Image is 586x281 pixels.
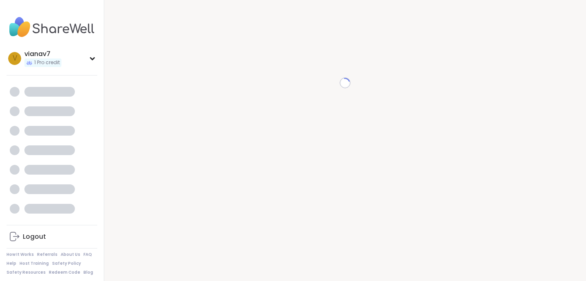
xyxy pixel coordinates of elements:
[24,50,61,58] div: vianav7
[7,13,97,41] img: ShareWell Nav Logo
[83,252,92,257] a: FAQ
[7,261,16,266] a: Help
[52,261,81,266] a: Safety Policy
[83,270,93,275] a: Blog
[7,252,34,257] a: How It Works
[34,59,60,66] span: 1 Pro credit
[7,270,46,275] a: Safety Resources
[7,227,97,246] a: Logout
[13,53,17,64] span: v
[61,252,80,257] a: About Us
[23,232,46,241] div: Logout
[49,270,80,275] a: Redeem Code
[20,261,49,266] a: Host Training
[37,252,57,257] a: Referrals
